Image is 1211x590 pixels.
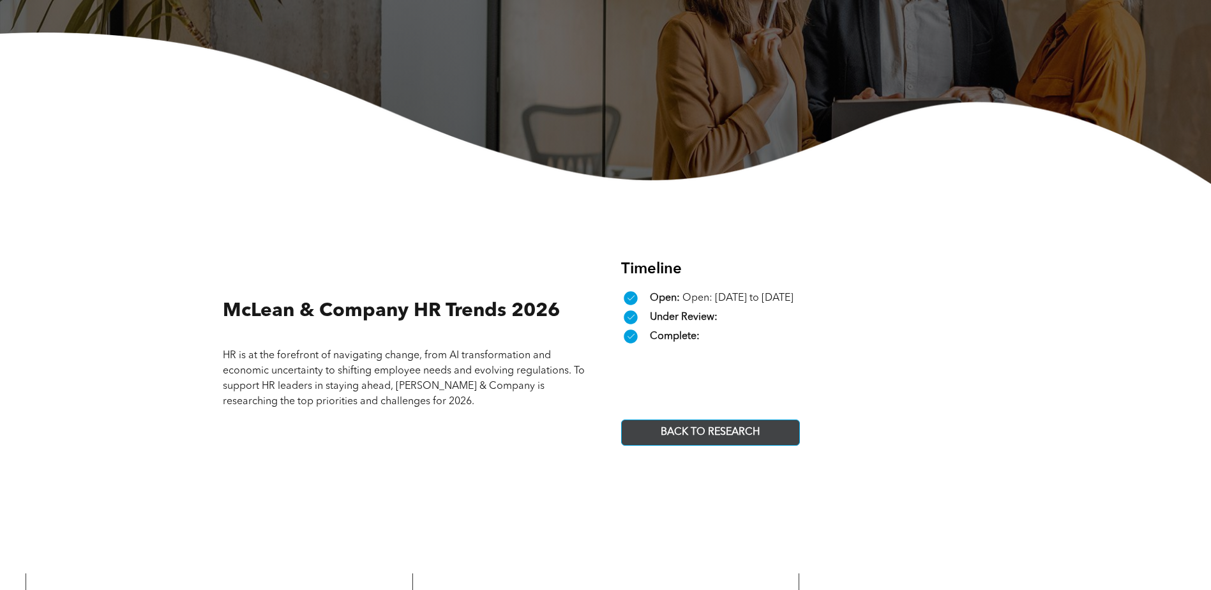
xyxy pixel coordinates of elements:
span: Under Review: [650,312,718,322]
a: BACK TO RESEARCH [621,420,800,446]
span: Complete: [650,331,700,342]
span: Open: [650,293,680,303]
span: BACK TO RESEARCH [656,420,764,445]
span: Open: [DATE] to [DATE] [682,293,794,303]
span: HR is at the forefront of navigating change, from AI transformation and economic uncertainty to s... [223,351,585,407]
span: Timeline [621,262,682,277]
span: McLean & Company HR Trends 2026 [223,301,560,321]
